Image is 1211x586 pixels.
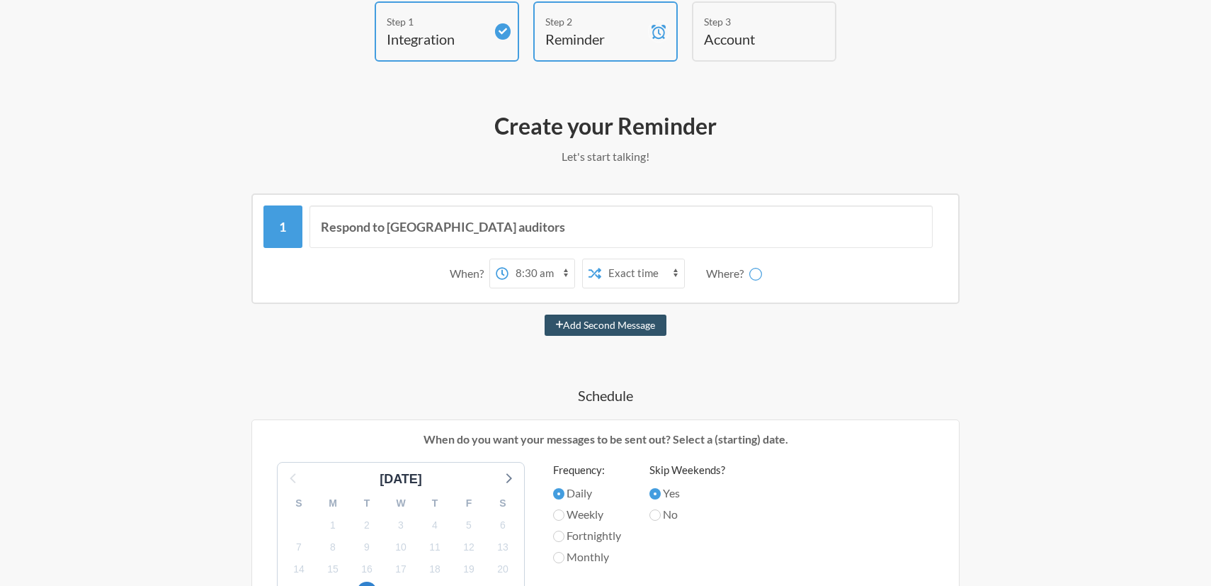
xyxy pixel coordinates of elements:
[323,537,343,557] span: Wednesday, October 8, 2025
[452,492,486,514] div: F
[553,527,621,544] label: Fortnightly
[553,488,564,500] input: Daily
[459,515,479,535] span: Sunday, October 5, 2025
[391,560,411,580] span: Friday, October 17, 2025
[553,531,564,542] input: Fortnightly
[323,515,343,535] span: Wednesday, October 1, 2025
[316,492,350,514] div: M
[493,560,513,580] span: Monday, October 20, 2025
[425,537,445,557] span: Saturday, October 11, 2025
[391,537,411,557] span: Friday, October 10, 2025
[493,537,513,557] span: Monday, October 13, 2025
[649,485,725,502] label: Yes
[704,29,803,49] h4: Account
[387,14,486,29] div: Step 1
[323,560,343,580] span: Wednesday, October 15, 2025
[450,259,489,288] div: When?
[649,488,661,500] input: Yes
[545,29,644,49] h4: Reminder
[195,148,1016,165] p: Let's start talking!
[282,492,316,514] div: S
[289,537,309,557] span: Tuesday, October 7, 2025
[704,14,803,29] div: Step 3
[263,431,948,448] p: When do you want your messages to be sent out? Select a (starting) date.
[553,462,621,478] label: Frequency:
[493,515,513,535] span: Monday, October 6, 2025
[387,29,486,49] h4: Integration
[459,537,479,557] span: Sunday, October 12, 2025
[545,315,667,336] button: Add Second Message
[553,552,564,563] input: Monthly
[195,111,1016,141] h2: Create your Reminder
[649,462,725,478] label: Skip Weekends?
[425,560,445,580] span: Saturday, October 18, 2025
[309,205,933,248] input: Message
[553,485,621,502] label: Daily
[374,470,428,489] div: [DATE]
[649,506,725,523] label: No
[357,515,377,535] span: Thursday, October 2, 2025
[706,259,749,288] div: Where?
[486,492,520,514] div: S
[418,492,452,514] div: T
[357,560,377,580] span: Thursday, October 16, 2025
[384,492,418,514] div: W
[350,492,384,514] div: T
[425,515,445,535] span: Saturday, October 4, 2025
[391,515,411,535] span: Friday, October 3, 2025
[289,560,309,580] span: Tuesday, October 14, 2025
[553,509,564,521] input: Weekly
[649,509,661,521] input: No
[545,14,644,29] div: Step 2
[357,537,377,557] span: Thursday, October 9, 2025
[459,560,479,580] span: Sunday, October 19, 2025
[195,385,1016,405] h4: Schedule
[553,548,621,565] label: Monthly
[553,506,621,523] label: Weekly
